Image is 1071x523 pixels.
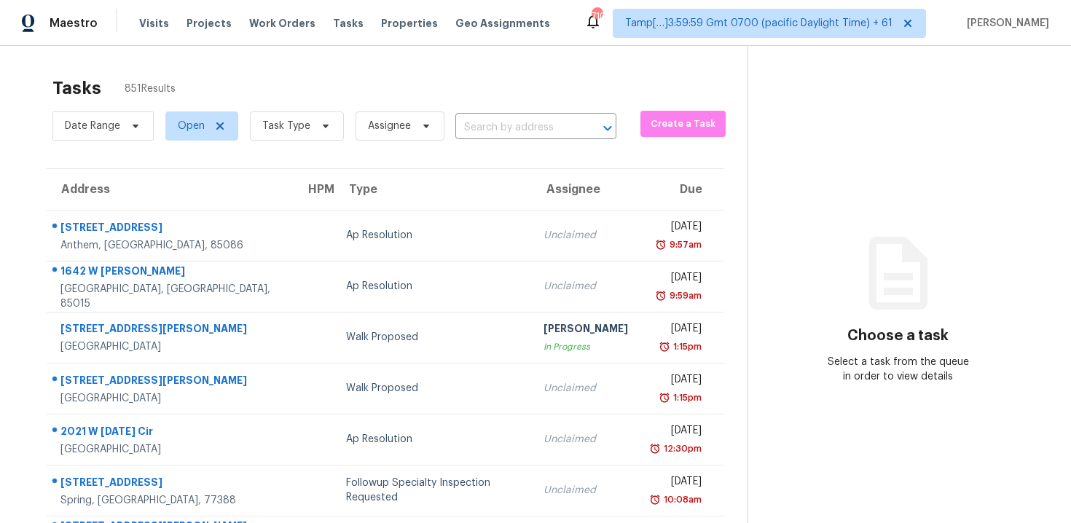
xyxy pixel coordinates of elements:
img: Overdue Alarm Icon [655,288,667,303]
div: Unclaimed [544,483,628,498]
div: Ap Resolution [346,279,519,294]
span: [PERSON_NAME] [961,16,1049,31]
div: Unclaimed [544,432,628,447]
span: Projects [187,16,232,31]
span: Create a Task [648,116,719,133]
span: Task Type [262,119,310,133]
div: [DATE] [651,474,702,492]
button: Create a Task [640,111,726,137]
span: Work Orders [249,16,315,31]
th: Due [640,169,724,210]
div: Followup Specialty Inspection Requested [346,476,519,505]
h3: Choose a task [847,329,949,343]
button: Open [597,118,618,138]
div: [DATE] [651,423,702,441]
img: Overdue Alarm Icon [659,390,670,405]
div: Select a task from the queue in order to view details [823,355,973,384]
div: [PERSON_NAME] [544,321,628,339]
div: In Progress [544,339,628,354]
div: [STREET_ADDRESS][PERSON_NAME] [60,321,282,339]
span: Date Range [65,119,120,133]
span: Geo Assignments [455,16,550,31]
div: 710 [592,9,602,23]
div: 1:15pm [670,339,702,354]
div: 1642 W [PERSON_NAME] [60,264,282,282]
div: 12:30pm [661,441,702,456]
div: 10:08am [661,492,702,507]
span: Properties [381,16,438,31]
div: Unclaimed [544,228,628,243]
div: 9:59am [667,288,702,303]
div: 2021 W [DATE] Cir [60,424,282,442]
h2: Tasks [52,81,101,95]
img: Overdue Alarm Icon [649,492,661,507]
div: Unclaimed [544,381,628,396]
span: Tasks [333,18,364,28]
div: Unclaimed [544,279,628,294]
div: [STREET_ADDRESS] [60,220,282,238]
div: [DATE] [651,321,702,339]
img: Overdue Alarm Icon [649,441,661,456]
span: 851 Results [125,82,176,96]
th: Address [47,169,294,210]
span: Visits [139,16,169,31]
div: [GEOGRAPHIC_DATA], [GEOGRAPHIC_DATA], 85015 [60,282,282,311]
span: Maestro [50,16,98,31]
div: [STREET_ADDRESS] [60,475,282,493]
div: [GEOGRAPHIC_DATA] [60,339,282,354]
div: Anthem, [GEOGRAPHIC_DATA], 85086 [60,238,282,253]
div: [GEOGRAPHIC_DATA] [60,442,282,457]
th: HPM [294,169,334,210]
div: Walk Proposed [346,381,519,396]
img: Overdue Alarm Icon [655,237,667,252]
img: Overdue Alarm Icon [659,339,670,354]
div: [GEOGRAPHIC_DATA] [60,391,282,406]
div: [DATE] [651,270,702,288]
div: Ap Resolution [346,432,519,447]
div: 9:57am [667,237,702,252]
div: Walk Proposed [346,330,519,345]
span: Open [178,119,205,133]
div: Ap Resolution [346,228,519,243]
div: [DATE] [651,219,702,237]
th: Type [334,169,531,210]
div: [DATE] [651,372,702,390]
th: Assignee [532,169,640,210]
span: Tamp[…]3:59:59 Gmt 0700 (pacific Daylight Time) + 61 [625,16,892,31]
div: 1:15pm [670,390,702,405]
span: Assignee [368,119,411,133]
input: Search by address [455,117,576,139]
div: [STREET_ADDRESS][PERSON_NAME] [60,373,282,391]
div: Spring, [GEOGRAPHIC_DATA], 77388 [60,493,282,508]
